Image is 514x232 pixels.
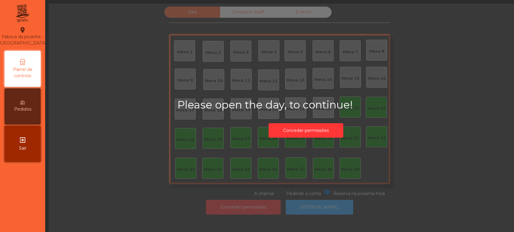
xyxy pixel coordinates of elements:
h2: Please open the day, to continue! [177,99,435,111]
span: Painel de controlo [6,66,39,79]
i: location_on [19,26,26,34]
img: qpiato [15,3,30,24]
span: Sair [19,145,26,151]
i: exit_to_app [19,136,26,144]
span: Pedidos [14,106,31,112]
button: Conceder permissões [269,123,343,138]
